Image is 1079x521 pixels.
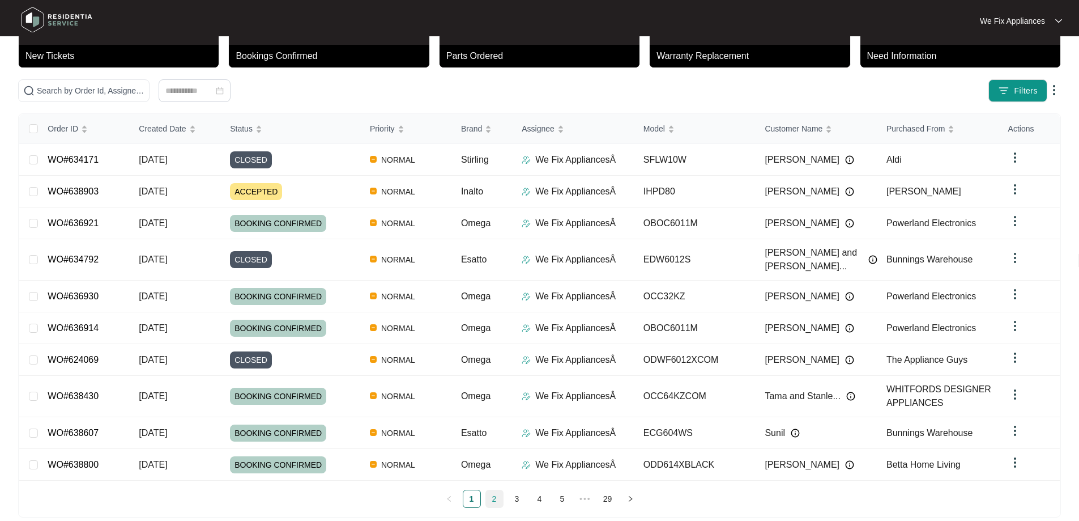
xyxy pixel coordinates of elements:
[370,429,377,436] img: Vercel Logo
[377,185,420,198] span: NORMAL
[370,461,377,468] img: Vercel Logo
[139,218,167,228] span: [DATE]
[139,122,186,135] span: Created Date
[48,255,99,264] a: WO#634792
[230,183,282,200] span: ACCEPTED
[23,85,35,96] img: search-icon
[139,428,167,438] span: [DATE]
[377,290,420,303] span: NORMAL
[765,153,839,167] span: [PERSON_NAME]
[230,151,272,168] span: CLOSED
[48,218,99,228] a: WO#636921
[370,122,395,135] span: Priority
[230,320,326,337] span: BOOKING CONFIRMED
[377,458,420,472] span: NORMAL
[370,256,377,262] img: Vercel Logo
[17,3,96,37] img: residentia service logo
[845,155,854,164] img: Info icon
[999,114,1060,144] th: Actions
[988,79,1047,102] button: filter iconFilters
[485,490,504,508] li: 2
[845,355,854,365] img: Info icon
[461,355,491,365] span: Omega
[535,185,616,198] p: We Fix AppliancesÂ
[1008,214,1022,228] img: dropdown arrow
[377,253,420,266] span: NORMAL
[461,255,487,264] span: Esatto
[877,114,999,144] th: Purchased From
[765,246,863,273] span: [PERSON_NAME] and [PERSON_NAME]...
[886,460,961,469] span: Betta Home Living
[531,490,549,508] li: 4
[886,291,976,301] span: Powerland Electronics
[230,215,326,232] span: BOOKING CONFIRMED
[522,460,531,469] img: Assigner Icon
[130,114,221,144] th: Created Date
[535,458,616,472] p: We Fix AppliancesÂ
[440,490,458,508] li: Previous Page
[461,218,491,228] span: Omega
[576,490,594,508] span: •••
[656,49,850,63] p: Warranty Replacement
[845,460,854,469] img: Info icon
[230,251,272,268] span: CLOSED
[1008,424,1022,438] img: dropdown arrow
[1055,18,1062,24] img: dropdown arrow
[139,460,167,469] span: [DATE]
[621,490,639,508] button: right
[643,122,665,135] span: Model
[634,144,756,176] td: SFLW10W
[230,388,326,405] span: BOOKING CONFIRMED
[765,321,839,335] span: [PERSON_NAME]
[522,122,555,135] span: Assignee
[1008,183,1022,196] img: dropdown arrow
[461,391,491,401] span: Omega
[886,355,967,365] span: The Appliance Guys
[139,355,167,365] span: [DATE]
[535,217,616,230] p: We Fix AppliancesÂ
[139,187,167,196] span: [DATE]
[845,292,854,301] img: Info icon
[522,187,531,196] img: Assigner Icon
[377,217,420,230] span: NORMAL
[461,122,482,135] span: Brand
[440,490,458,508] button: left
[522,324,531,333] img: Assigner Icon
[554,490,571,507] a: 5
[765,217,839,230] span: [PERSON_NAME]
[461,428,487,438] span: Esatto
[139,323,167,333] span: [DATE]
[634,239,756,281] td: EDW6012S
[845,324,854,333] img: Info icon
[886,122,945,135] span: Purchased From
[522,392,531,401] img: Assigner Icon
[535,253,616,266] p: We Fix AppliancesÂ
[886,187,961,196] span: [PERSON_NAME]
[39,114,130,144] th: Order ID
[463,490,481,508] li: 1
[370,392,377,399] img: Vercel Logo
[370,356,377,363] img: Vercel Logo
[230,351,272,368] span: CLOSED
[377,426,420,440] span: NORMAL
[576,490,594,508] li: Next 5 Pages
[461,291,491,301] span: Omega
[463,490,480,507] a: 1
[886,155,902,164] span: Aldi
[522,255,531,264] img: Assigner Icon
[522,219,531,228] img: Assigner Icon
[1008,456,1022,469] img: dropdown arrow
[634,449,756,481] td: ODD614XBLACK
[535,353,616,367] p: We Fix AppliancesÂ
[535,426,616,440] p: We Fix AppliancesÂ
[522,355,531,365] img: Assigner Icon
[765,458,839,472] span: [PERSON_NAME]
[48,460,99,469] a: WO#638800
[634,344,756,376] td: ODWF6012XCOM
[377,353,420,367] span: NORMAL
[139,291,167,301] span: [DATE]
[886,384,991,408] span: WHITFORDS DESIGNER APPLIANCES
[48,155,99,164] a: WO#634171
[509,490,526,507] a: 3
[461,155,489,164] span: Stirling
